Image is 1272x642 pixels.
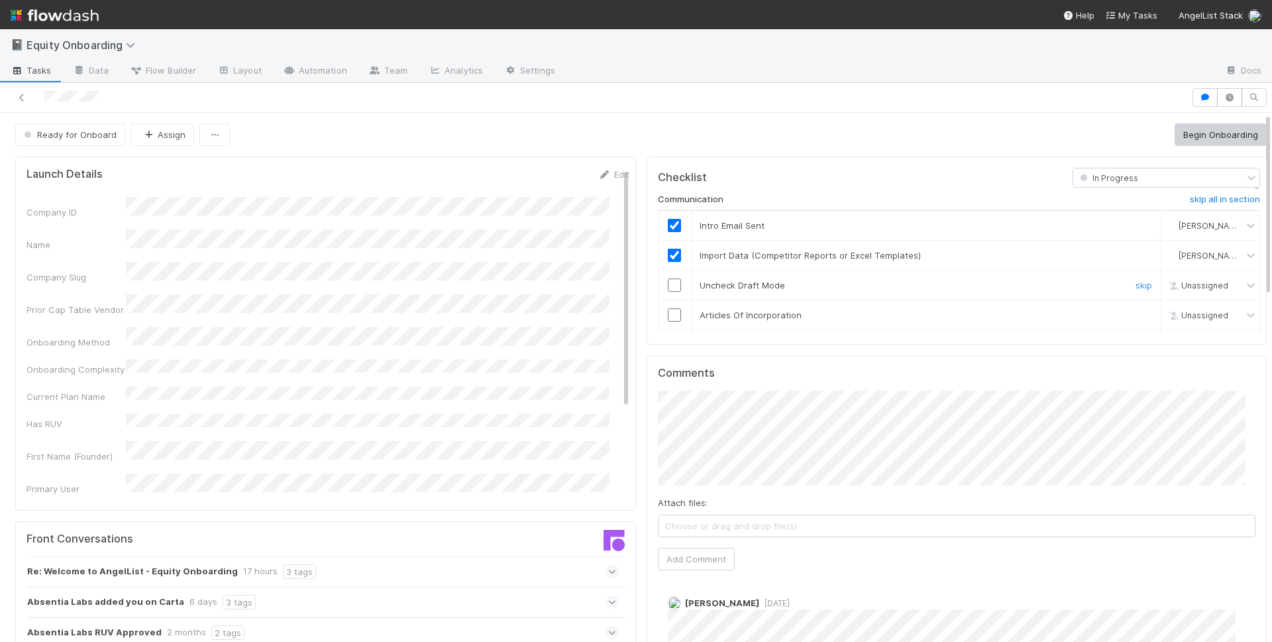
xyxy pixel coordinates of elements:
[26,363,126,376] div: Onboarding Complexity
[1179,10,1243,21] span: AngelList Stack
[131,123,194,146] button: Assign
[1190,194,1260,205] h6: skip all in section
[700,250,921,261] span: Import Data (Competitor Reports or Excel Templates)
[283,564,316,579] div: 3 tags
[1166,220,1177,231] img: avatar_55035ea6-c43a-43cd-b0ad-a82770e0f712.png
[11,4,99,27] img: logo-inverted-e16ddd16eac7371096b0.svg
[207,61,272,82] a: Layout
[1063,9,1094,22] div: Help
[1179,250,1244,260] span: [PERSON_NAME]
[1136,280,1152,290] a: skip
[1190,194,1260,210] a: skip all in section
[26,38,142,52] span: Equity Onboarding
[1077,173,1138,183] span: In Progress
[189,595,217,610] div: 6 days
[243,564,278,579] div: 17 hours
[26,168,103,181] h5: Launch Details
[1105,9,1157,22] a: My Tasks
[1175,123,1267,146] button: Begin Onboarding
[26,482,126,495] div: Primary User
[130,64,196,77] span: Flow Builder
[27,595,184,610] strong: Absentia Labs added you on Carta
[668,596,681,610] img: avatar_f7e8da81-2524-4afc-98eb-81d7e1ad7f54.png
[1105,10,1157,21] span: My Tasks
[358,61,418,82] a: Team
[26,533,315,546] h5: Front Conversations
[27,564,238,579] strong: Re: Welcome to AngelList - Equity Onboarding
[658,194,723,205] h6: Communication
[11,39,24,50] span: 📓
[167,625,206,640] div: 2 months
[26,206,126,219] div: Company ID
[223,595,256,610] div: 3 tags
[21,129,117,140] span: Ready for Onboard
[11,64,52,77] span: Tasks
[1214,61,1272,82] a: Docs
[1165,280,1228,290] span: Unassigned
[418,61,494,82] a: Analytics
[700,310,802,320] span: Articles Of Incorporation
[604,530,625,551] img: front-logo-b4b721b83371efbadf0a.svg
[26,450,126,463] div: First Name (Founder)
[658,171,707,184] h5: Checklist
[700,220,765,231] span: Intro Email Sent
[27,625,162,640] strong: Absentia Labs RUV Approved
[26,417,126,430] div: Has RUV
[119,61,207,82] a: Flow Builder
[26,238,126,251] div: Name
[759,598,790,608] span: [DATE]
[211,625,244,640] div: 2 tags
[1166,250,1177,261] img: avatar_55035ea6-c43a-43cd-b0ad-a82770e0f712.png
[658,367,1256,380] h5: Comments
[62,61,119,82] a: Data
[26,271,126,284] div: Company Slug
[1165,310,1228,320] span: Unassigned
[659,515,1255,537] span: Choose or drag and drop file(s)
[685,598,759,608] span: [PERSON_NAME]
[658,496,708,509] label: Attach files:
[1179,220,1244,230] span: [PERSON_NAME]
[658,548,735,570] button: Add Comment
[26,303,126,316] div: Prior Cap Table Vendor
[26,336,126,349] div: Onboarding Method
[15,123,125,146] button: Ready for Onboard
[598,169,629,180] a: Edit
[272,61,358,82] a: Automation
[700,280,785,290] span: Uncheck Draft Mode
[494,61,566,82] a: Settings
[1248,9,1261,23] img: avatar_55035ea6-c43a-43cd-b0ad-a82770e0f712.png
[26,390,126,403] div: Current Plan Name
